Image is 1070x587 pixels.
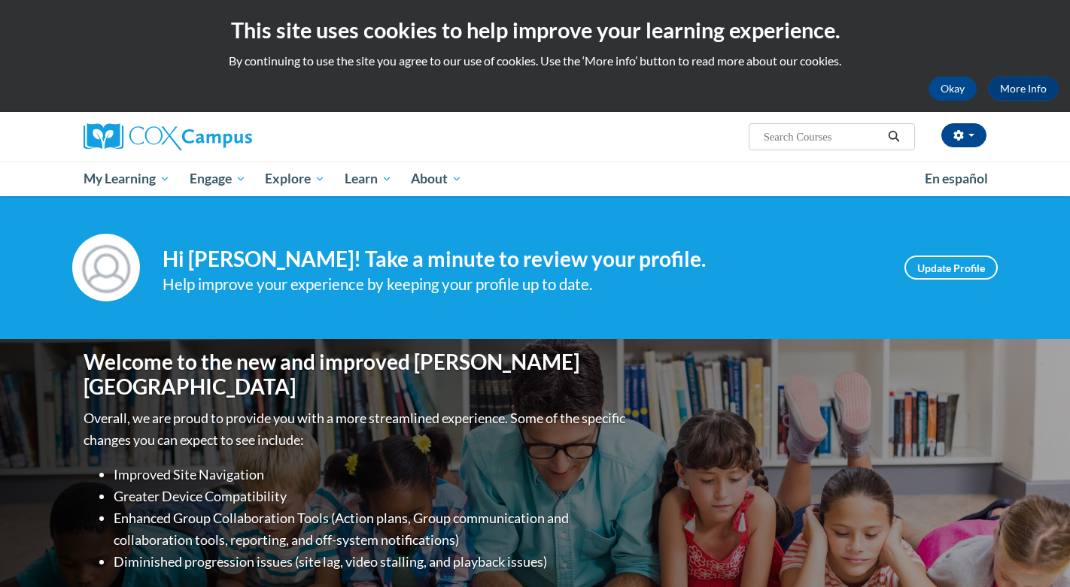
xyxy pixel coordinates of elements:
p: Overall, we are proud to provide you with a more streamlined experience. Some of the specific cha... [84,407,629,451]
span: About [411,170,462,188]
a: Engage [180,162,256,196]
a: Explore [255,162,335,196]
a: More Info [988,77,1059,101]
h1: Welcome to the new and improved [PERSON_NAME][GEOGRAPHIC_DATA] [84,349,629,400]
a: About [402,162,473,196]
span: Engage [190,170,246,188]
li: Greater Device Compatibility [114,486,629,507]
span: Explore [265,170,325,188]
a: En español [915,163,998,195]
div: Help improve your experience by keeping your profile up to date. [163,272,882,297]
button: Search [883,128,905,146]
a: Learn [335,162,402,196]
li: Enhanced Group Collaboration Tools (Action plans, Group communication and collaboration tools, re... [114,507,629,551]
img: Cox Campus [84,123,252,150]
iframe: Button to launch messaging window [1010,527,1058,575]
div: Main menu [61,162,1009,196]
span: My Learning [84,170,170,188]
a: Update Profile [904,256,998,280]
li: Improved Site Navigation [114,464,629,486]
input: Search Courses [762,128,883,146]
a: My Learning [74,162,180,196]
button: Account Settings [941,123,986,147]
p: By continuing to use the site you agree to our use of cookies. Use the ‘More info’ button to read... [11,53,1059,69]
button: Okay [929,77,977,101]
a: Cox Campus [84,123,369,150]
h2: This site uses cookies to help improve your learning experience. [11,15,1059,45]
span: En español [925,171,988,186]
span: Learn [345,170,392,188]
img: Profile Image [72,234,140,301]
h4: Hi [PERSON_NAME]! Take a minute to review your profile. [163,247,882,272]
li: Diminished progression issues (site lag, video stalling, and playback issues) [114,551,629,573]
